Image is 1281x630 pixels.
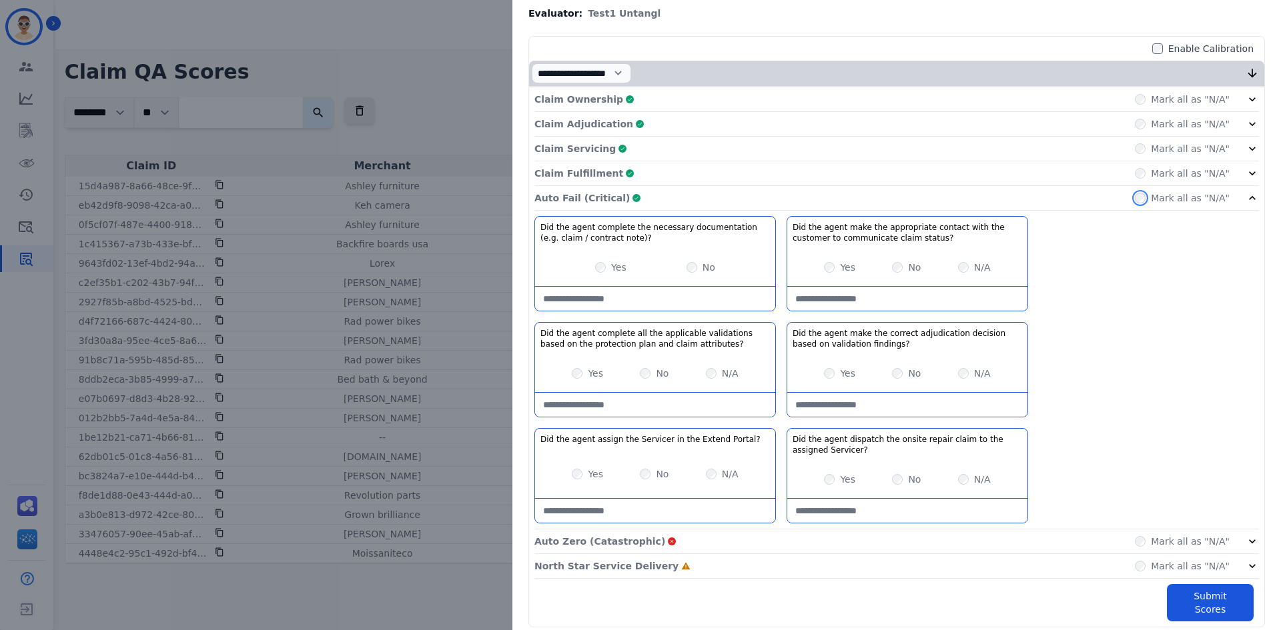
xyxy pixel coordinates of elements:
h3: Did the agent complete the necessary documentation (e.g. claim / contract note)? [540,222,770,243]
h3: Did the agent dispatch the onsite repair claim to the assigned Servicer? [793,434,1022,455]
p: Claim Adjudication [534,117,633,131]
p: Claim Servicing [534,142,616,155]
label: N/A [722,467,739,481]
label: Mark all as "N/A" [1151,117,1230,131]
label: Yes [611,261,626,274]
p: North Star Service Delivery [534,559,679,573]
p: Auto Fail (Critical) [534,191,630,205]
label: Mark all as "N/A" [1151,167,1230,180]
label: No [656,467,669,481]
label: Yes [588,467,603,481]
label: Yes [840,367,855,380]
label: N/A [722,367,739,380]
label: No [908,367,921,380]
label: No [908,473,921,486]
label: Enable Calibration [1168,42,1254,55]
p: Auto Zero (Catastrophic) [534,535,665,548]
label: Mark all as "N/A" [1151,93,1230,106]
div: Evaluator: [528,7,1265,20]
h3: Did the agent assign the Servicer in the Extend Portal? [540,434,761,445]
label: Mark all as "N/A" [1151,559,1230,573]
label: Mark all as "N/A" [1151,191,1230,205]
p: Claim Fulfillment [534,167,623,180]
label: Yes [588,367,603,380]
button: Submit Scores [1167,584,1254,621]
span: Test1 Untangl [588,7,661,20]
label: No [703,261,715,274]
p: Claim Ownership [534,93,623,106]
h3: Did the agent make the correct adjudication decision based on validation findings? [793,328,1022,349]
label: Mark all as "N/A" [1151,535,1230,548]
label: N/A [974,473,991,486]
label: N/A [974,261,991,274]
label: Mark all as "N/A" [1151,142,1230,155]
h3: Did the agent complete all the applicable validations based on the protection plan and claim attr... [540,328,770,349]
label: No [908,261,921,274]
h3: Did the agent make the appropriate contact with the customer to communicate claim status? [793,222,1022,243]
label: Yes [840,473,855,486]
label: Yes [840,261,855,274]
label: No [656,367,669,380]
label: N/A [974,367,991,380]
